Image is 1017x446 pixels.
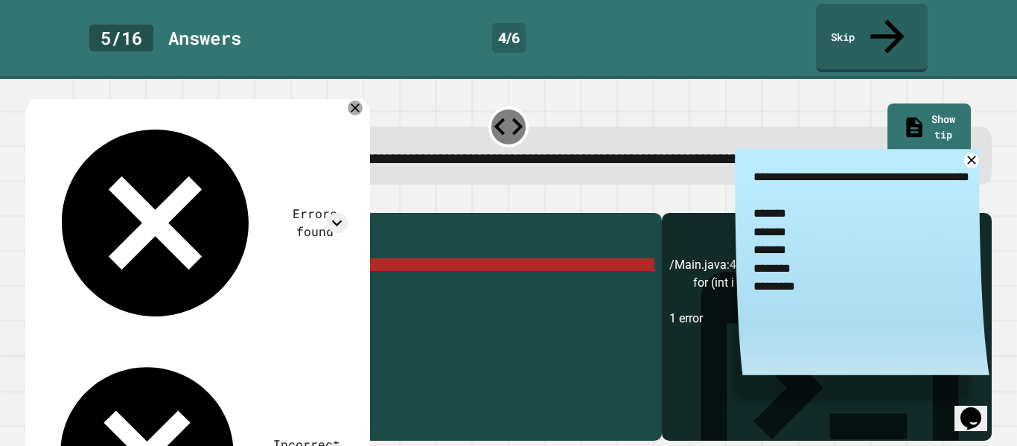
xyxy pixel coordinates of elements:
[816,4,928,72] a: Skip
[887,103,971,153] a: Show tip
[669,256,984,441] div: /Main.java:4: error: not a statement for (int i = 1; i <= 5; i*i) { ^ 1 error
[89,25,153,51] div: 5 / 16
[492,23,526,53] div: 4 / 6
[282,205,348,241] div: Errors found
[168,25,241,51] div: Answer s
[954,386,1002,431] iframe: chat widget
